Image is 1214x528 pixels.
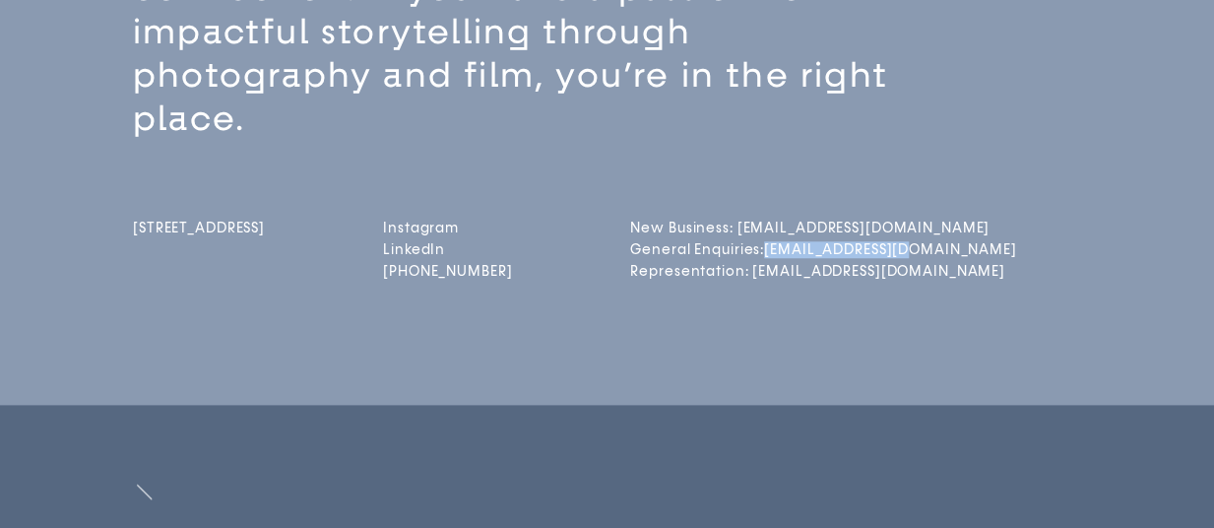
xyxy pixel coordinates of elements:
[133,220,265,285] a: [STREET_ADDRESS]
[383,220,512,236] a: Instagram
[630,241,786,258] a: General Enquiries:[EMAIL_ADDRESS][DOMAIN_NAME]
[630,220,786,236] a: New Business: [EMAIL_ADDRESS][DOMAIN_NAME]
[133,220,265,236] span: [STREET_ADDRESS]
[630,263,786,280] a: Representation: [EMAIL_ADDRESS][DOMAIN_NAME]
[383,263,512,280] a: [PHONE_NUMBER]
[383,241,512,258] a: LinkedIn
